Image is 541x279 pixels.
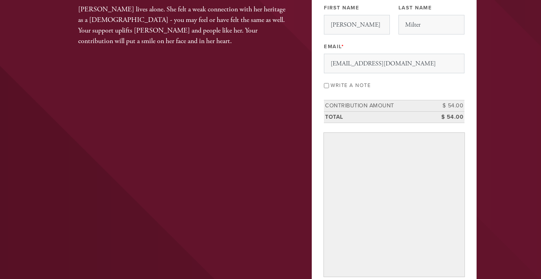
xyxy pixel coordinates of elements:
span: This field is required. [342,43,344,50]
td: $ 54.00 [429,111,464,123]
label: Write a note [331,82,371,89]
td: Contribution Amount [324,100,429,112]
iframe: Secure payment input frame [325,134,463,275]
div: [PERSON_NAME] lives alone. She felt a weak connection with her heritage as a [DEMOGRAPHIC_DATA] -... [78,4,286,46]
td: $ 54.00 [429,100,464,112]
td: Total [324,111,429,123]
label: First Name [324,4,359,11]
label: Last Name [398,4,432,11]
label: Email [324,43,344,50]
